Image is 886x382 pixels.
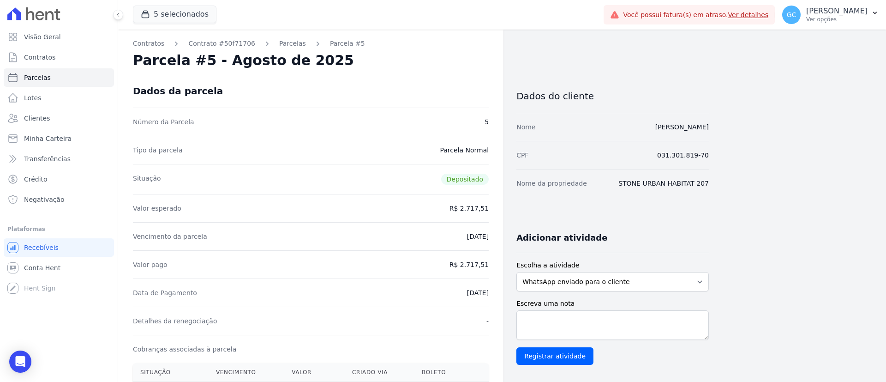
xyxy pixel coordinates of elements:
[24,263,60,273] span: Conta Hent
[188,39,255,49] a: Contrato #50f71706
[4,190,114,209] a: Negativação
[9,351,31,373] div: Open Intercom Messenger
[4,129,114,148] a: Minha Carteira
[133,174,161,185] dt: Situação
[728,11,769,18] a: Ver detalhes
[133,288,197,297] dt: Data de Pagamento
[516,299,709,309] label: Escreva uma nota
[449,204,489,213] dd: R$ 2.717,51
[516,347,593,365] input: Registrar atividade
[441,174,489,185] span: Depositado
[133,39,489,49] nav: Breadcrumb
[284,363,345,382] th: Valor
[516,122,535,132] dt: Nome
[133,117,194,127] dt: Número da Parcela
[24,175,48,184] span: Crédito
[133,146,183,155] dt: Tipo da parcela
[449,260,489,269] dd: R$ 2.717,51
[4,109,114,127] a: Clientes
[618,179,709,188] dd: STONE URBAN HABITAT 207
[414,363,468,382] th: Boleto
[516,179,587,188] dt: Nome da propriedade
[345,363,414,382] th: Criado via
[4,28,114,46] a: Visão Geral
[4,259,114,277] a: Conta Hent
[330,39,365,49] a: Parcela #5
[657,151,709,160] dd: 031.301.819-70
[787,12,796,18] span: GC
[209,363,284,382] th: Vencimento
[516,232,607,243] h3: Adicionar atividade
[516,261,709,270] label: Escolha a atividade
[133,316,217,326] dt: Detalhes da renegociação
[24,243,59,252] span: Recebíveis
[133,39,164,49] a: Contratos
[485,117,489,127] dd: 5
[133,345,236,354] dt: Cobranças associadas à parcela
[4,89,114,107] a: Lotes
[775,2,886,28] button: GC [PERSON_NAME] Ver opções
[467,288,489,297] dd: [DATE]
[4,48,114,67] a: Contratos
[7,224,110,235] div: Plataformas
[133,85,223,97] div: Dados da parcela
[133,363,209,382] th: Situação
[133,6,216,23] button: 5 selecionados
[806,16,868,23] p: Ver opções
[467,232,489,241] dd: [DATE]
[133,204,181,213] dt: Valor esperado
[516,151,528,160] dt: CPF
[24,114,50,123] span: Clientes
[133,260,168,269] dt: Valor pago
[24,73,51,82] span: Parcelas
[4,68,114,87] a: Parcelas
[806,6,868,16] p: [PERSON_NAME]
[440,146,489,155] dd: Parcela Normal
[655,123,709,131] a: [PERSON_NAME]
[516,91,709,102] h3: Dados do cliente
[24,154,71,164] span: Transferências
[133,52,354,69] h2: Parcela #5 - Agosto de 2025
[4,170,114,188] a: Crédito
[279,39,306,49] a: Parcelas
[24,53,55,62] span: Contratos
[24,195,65,204] span: Negativação
[24,93,42,103] span: Lotes
[24,32,61,42] span: Visão Geral
[4,238,114,257] a: Recebíveis
[4,150,114,168] a: Transferências
[486,316,489,326] dd: -
[623,10,768,20] span: Você possui fatura(s) em atraso.
[24,134,72,143] span: Minha Carteira
[133,232,207,241] dt: Vencimento da parcela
